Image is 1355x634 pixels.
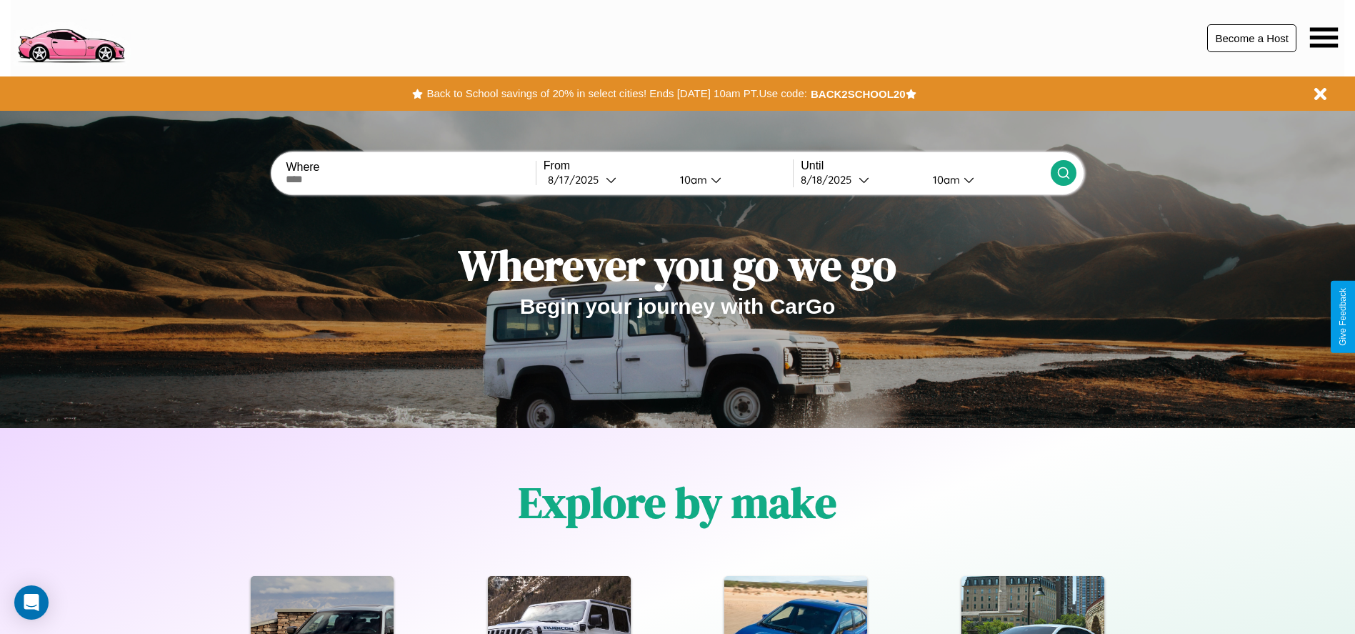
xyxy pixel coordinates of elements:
[1338,288,1348,346] div: Give Feedback
[669,172,794,187] button: 10am
[811,88,906,100] b: BACK2SCHOOL20
[921,172,1051,187] button: 10am
[544,172,669,187] button: 8/17/2025
[519,473,836,532] h1: Explore by make
[11,7,131,66] img: logo
[1207,24,1296,52] button: Become a Host
[801,159,1050,172] label: Until
[423,84,810,104] button: Back to School savings of 20% in select cities! Ends [DATE] 10am PT.Use code:
[926,173,964,187] div: 10am
[14,585,49,620] div: Open Intercom Messenger
[673,173,711,187] div: 10am
[801,173,859,187] div: 8 / 18 / 2025
[548,173,606,187] div: 8 / 17 / 2025
[544,159,793,172] label: From
[286,161,535,174] label: Where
